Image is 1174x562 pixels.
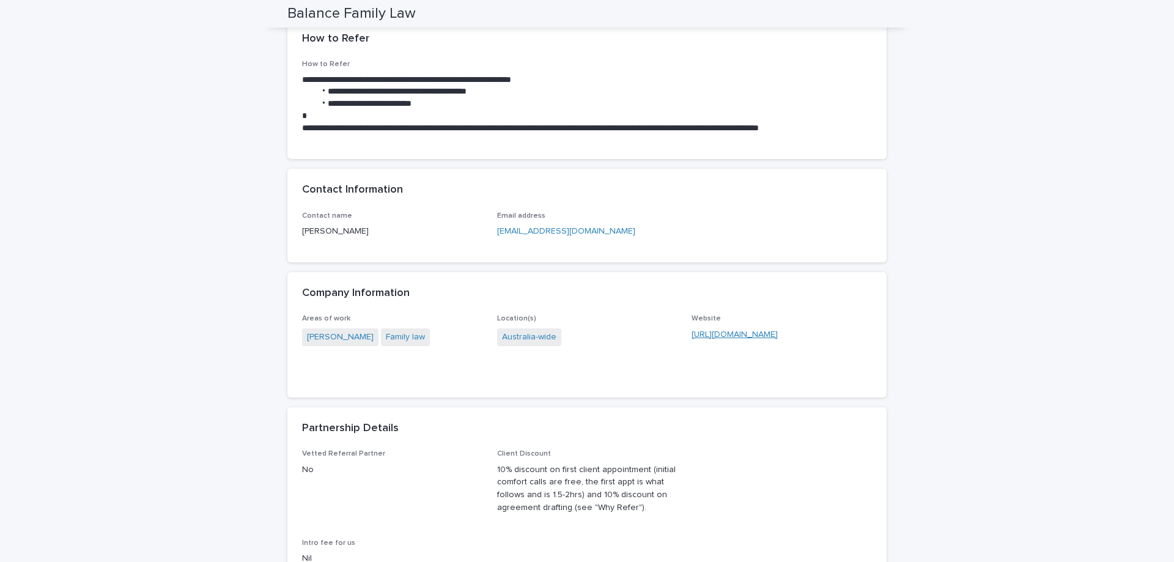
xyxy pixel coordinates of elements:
[497,212,545,220] span: Email address
[302,212,352,220] span: Contact name
[302,183,403,197] h2: Contact Information
[302,61,350,68] span: How to Refer
[692,330,778,339] a: [URL][DOMAIN_NAME]
[497,315,536,322] span: Location(s)
[302,450,385,457] span: Vetted Referral Partner
[497,450,551,457] span: Client Discount
[302,539,355,547] span: Intro fee for us
[302,315,350,322] span: Areas of work
[502,331,556,344] a: Australia-wide
[302,422,399,435] h2: Partnership Details
[302,287,410,300] h2: Company Information
[302,225,482,238] p: [PERSON_NAME]
[386,331,425,344] a: Family law
[497,227,635,235] a: [EMAIL_ADDRESS][DOMAIN_NAME]
[287,5,416,23] h2: Balance Family Law
[307,331,374,344] a: [PERSON_NAME]
[692,315,721,322] span: Website
[497,464,677,514] p: 10% discount on first client appointment (initial comfort calls are free, the first appt is what ...
[302,464,482,476] p: No
[302,32,369,46] h2: How to Refer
